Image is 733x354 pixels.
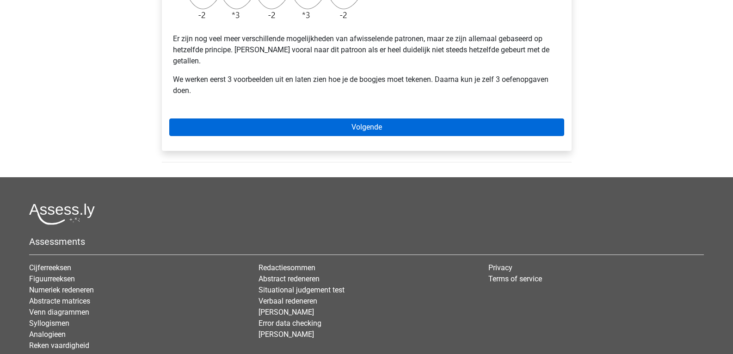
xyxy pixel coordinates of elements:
a: Volgende [169,118,564,136]
a: Figuurreeksen [29,274,75,283]
p: Er zijn nog veel meer verschillende mogelijkheden van afwisselende patronen, maar ze zijn allemaa... [173,33,561,67]
a: Situational judgement test [259,286,345,294]
a: Abstracte matrices [29,297,90,305]
a: Numeriek redeneren [29,286,94,294]
a: Redactiesommen [259,263,315,272]
h5: Assessments [29,236,704,247]
a: Error data checking [259,319,321,328]
a: Privacy [488,263,512,272]
a: Terms of service [488,274,542,283]
a: Cijferreeksen [29,263,71,272]
a: Syllogismen [29,319,69,328]
a: Reken vaardigheid [29,341,89,350]
img: Assessly logo [29,203,95,225]
p: We werken eerst 3 voorbeelden uit en laten zien hoe je de boogjes moet tekenen. Daarna kun je zel... [173,74,561,96]
a: [PERSON_NAME] [259,308,314,317]
a: Venn diagrammen [29,308,89,317]
a: Abstract redeneren [259,274,320,283]
a: [PERSON_NAME] [259,330,314,339]
a: Verbaal redeneren [259,297,317,305]
a: Analogieen [29,330,66,339]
